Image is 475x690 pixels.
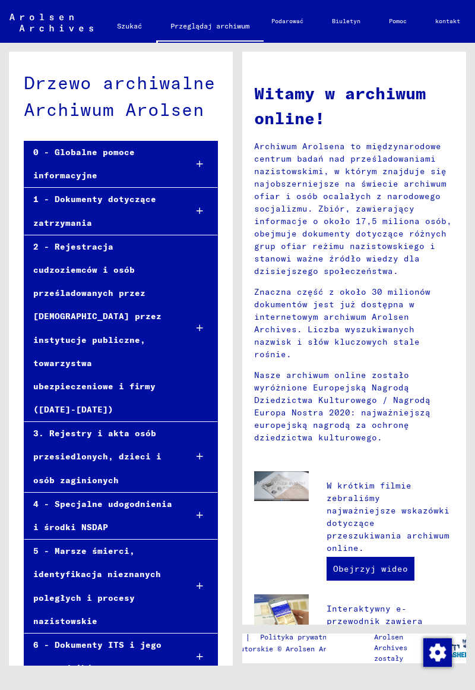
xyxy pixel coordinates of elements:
a: kontakt [421,7,474,36]
font: 6 - Dokumenty ITS i jego poprzedników [33,639,161,673]
div: Zmiana zgody [423,638,451,666]
a: Biuletyn [318,7,375,36]
font: W krótkim filmie zebraliśmy najważniejsze wskazówki dotyczące przeszukiwania archiwum online. [327,480,449,553]
font: Nasze archiwum online zostało wyróżnione Europejską Nagrodą Dziedzictwa Kulturowego / Nagrodą Eur... [254,370,430,443]
a: Polityka prywatności [251,631,357,644]
font: | [245,632,251,642]
font: Pomoc [389,17,407,25]
font: Znaczna część z około 30 milionów dokumentów jest już dostępna w internetowym archiwum Arolsen Ar... [254,286,430,360]
font: Polityka prywatności [260,632,343,641]
font: zostały opracowane we współpracy z [374,654,428,684]
a: Przeglądaj archiwum [156,12,264,43]
font: Biuletyn [332,17,360,25]
img: video.jpg [254,471,309,501]
font: 3. Rejestry i akta osób przesiedlonych, dzieci i osób zaginionych [33,428,161,485]
font: Podarować [271,17,303,25]
img: yv_logo.png [430,633,474,663]
font: Archiwum Arolsena to międzynarodowe centrum badań nad prześladowaniami nazistowskimi, w którym zn... [254,141,452,276]
a: Szukać [103,12,156,40]
a: Obejrzyj wideo [327,557,414,581]
img: Zmiana zgody [423,638,452,667]
font: Przeglądaj archiwum [170,21,249,30]
img: Arolsen_neg.svg [9,14,93,31]
font: 5 - Marsze śmierci, identyfikacja nieznanych poległych i procesy nazistowskie [33,546,161,626]
font: Witamy w archiwum online! [254,83,426,128]
font: Drzewo archiwalne Archiwum Arolsen [24,71,216,121]
font: 1 - Dokumenty dotyczące zatrzymania [33,194,156,228]
img: eguide.jpg [254,594,309,631]
font: 0 - Globalne pomoce informacyjne [33,147,135,181]
font: Obejrzyj wideo [333,563,408,574]
font: Prawa autorskie © Arolsen Archives, 2021 [211,644,356,664]
font: 2 - Rejestracja cudzoziemców i osób prześladowanych przez [DEMOGRAPHIC_DATA] przez instytucje pub... [33,241,161,415]
a: Podarować [257,7,318,36]
font: Szukać [117,21,142,30]
font: kontakt [435,17,460,25]
font: 4 - Specjalne udogodnienia i środki NSDAP [33,499,172,533]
